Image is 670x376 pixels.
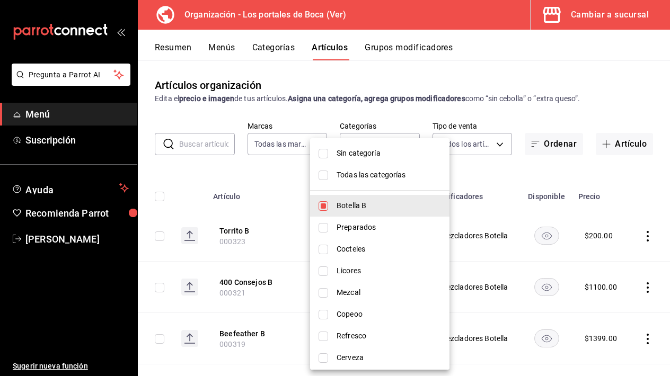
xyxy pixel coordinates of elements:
[337,309,441,320] span: Copeoo
[337,148,441,159] span: Sin categoría
[337,222,441,233] span: Preparados
[337,330,441,342] span: Refresco
[337,265,441,276] span: Licores
[337,352,441,363] span: Cerveza
[337,244,441,255] span: Cocteles
[337,200,441,211] span: Botella B
[337,169,441,181] span: Todas las categorías
[337,287,441,298] span: Mezcal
